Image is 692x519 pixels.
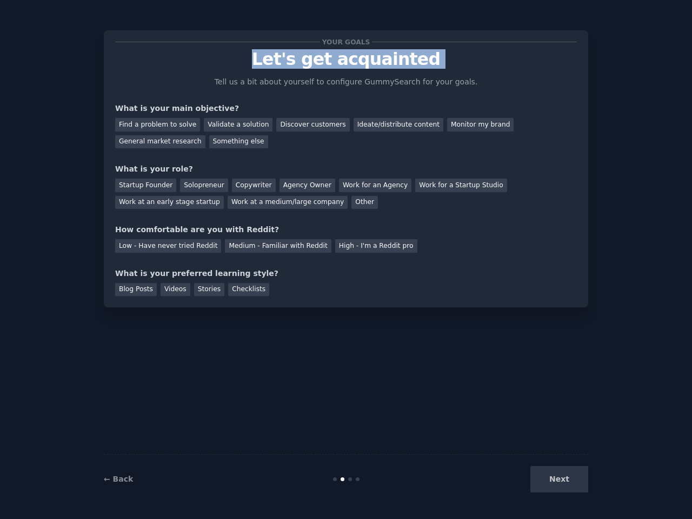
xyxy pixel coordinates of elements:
div: Other [351,196,378,209]
div: What is your main objective? [115,103,577,114]
div: Validate a solution [204,118,272,132]
div: Medium - Familiar with Reddit [225,239,331,253]
div: Blog Posts [115,283,157,297]
p: Tell us a bit about yourself to configure GummySearch for your goals. [210,76,482,88]
div: Work for an Agency [339,179,411,192]
div: Work at a medium/large company [228,196,348,209]
div: Discover customers [276,118,349,132]
div: Videos [161,283,190,297]
div: General market research [115,135,205,149]
div: Checklists [228,283,269,297]
div: Ideate/distribute content [354,118,443,132]
div: Startup Founder [115,179,176,192]
div: How comfortable are you with Reddit? [115,224,577,235]
div: Work at an early stage startup [115,196,224,209]
div: Find a problem to solve [115,118,200,132]
div: Stories [194,283,224,297]
div: Work for a Startup Studio [415,179,507,192]
div: High - I'm a Reddit pro [335,239,417,253]
div: What is your preferred learning style? [115,268,577,279]
p: Let's get acquainted [115,50,577,69]
span: Your goals [320,36,372,48]
div: Solopreneur [180,179,228,192]
div: Something else [209,135,268,149]
a: ← Back [104,475,133,483]
div: Monitor my brand [447,118,514,132]
div: Copywriter [232,179,276,192]
div: Agency Owner [280,179,335,192]
div: Low - Have never tried Reddit [115,239,221,253]
div: What is your role? [115,163,577,175]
